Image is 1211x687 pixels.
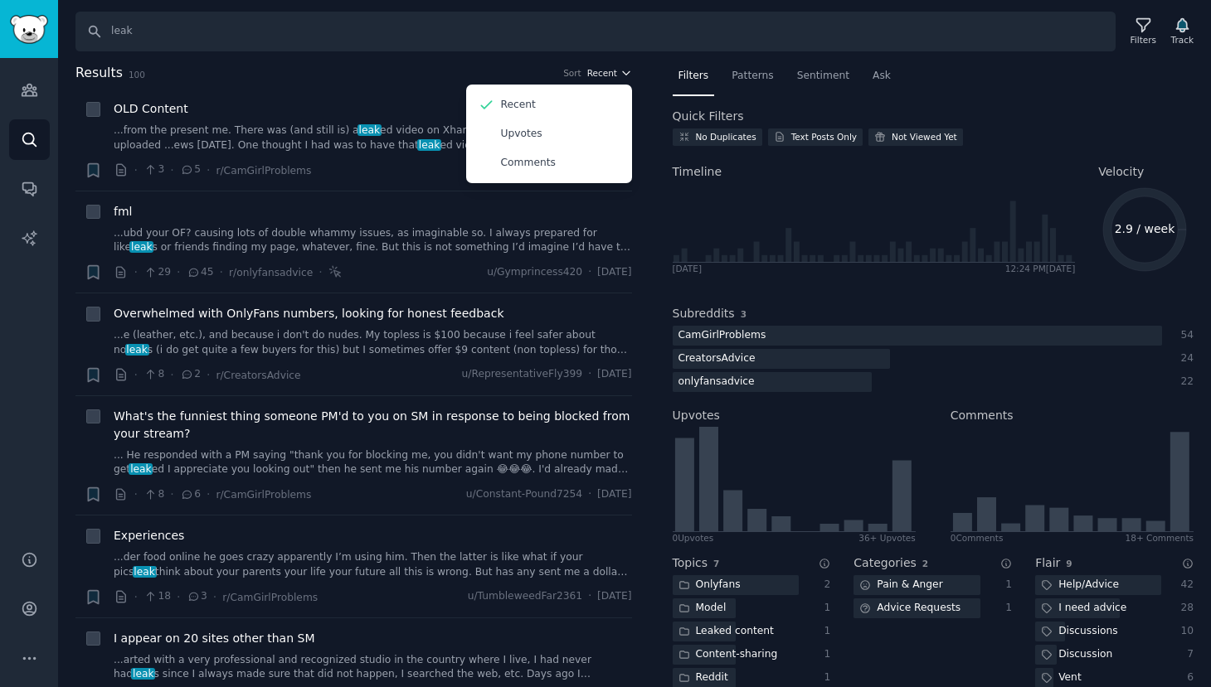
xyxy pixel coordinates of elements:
[170,486,173,503] span: ·
[1035,554,1060,572] h2: Flair
[213,588,216,606] span: ·
[998,578,1013,593] div: 1
[10,15,48,44] img: GummySearch logo
[501,156,556,171] p: Comments
[673,108,744,125] h2: Quick Filters
[114,630,315,647] a: I appear on 20 sites other than SM
[131,668,155,680] span: leak
[858,532,916,544] div: 36+ Upvotes
[501,98,536,113] p: Recent
[143,487,164,502] span: 8
[673,532,714,544] div: 0 Upvote s
[892,131,957,143] div: Not Viewed Yet
[207,162,210,179] span: ·
[462,367,583,382] span: u/RepresentativeFly399
[854,598,966,619] div: Advice Requests
[673,598,732,619] div: Model
[114,226,632,255] a: ...ubd your OF? causing lots of double whammy issues, as imaginable so. I always prepared for lik...
[816,647,831,662] div: 1
[114,448,632,477] a: ... He responded with a PM saying "thank you for blocking me, you didn't want my phone number to ...
[1126,532,1194,544] div: 18+ Comments
[357,124,382,136] span: leak
[588,367,591,382] span: ·
[114,408,632,443] a: What's the funniest thing someone PM'd to you on SM in response to being blocked from your stream?
[597,265,631,280] span: [DATE]
[114,305,504,322] a: Overwhelmed with OnlyFans numbers, looking for honest feedback
[129,463,153,475] span: leak
[143,367,164,382] span: 8
[678,69,709,84] span: Filters
[587,67,617,79] span: Recent
[673,622,780,642] div: Leaked content
[134,264,138,281] span: ·
[1171,34,1194,46] div: Track
[1179,578,1194,593] div: 42
[816,578,831,593] div: 2
[501,127,542,142] p: Upvotes
[673,575,747,596] div: Onlyfans
[187,265,214,280] span: 45
[673,305,735,322] h2: Subreddits
[180,487,201,502] span: 6
[1066,559,1072,568] span: 9
[114,203,132,220] a: fml
[207,366,210,384] span: ·
[1035,622,1124,642] div: Discussions
[220,264,223,281] span: ·
[1179,624,1194,639] div: 10
[170,366,173,384] span: ·
[713,559,719,568] span: 7
[319,264,322,281] span: ·
[587,67,632,79] button: Recent
[134,162,138,179] span: ·
[114,527,184,544] a: Experiences
[1179,351,1194,366] div: 24
[998,601,1013,616] div: 1
[1035,598,1132,619] div: I need advice
[673,645,784,665] div: Content-sharing
[187,589,207,604] span: 3
[133,566,157,578] span: leak
[216,489,311,501] span: r/CamGirlProblems
[951,407,1014,424] h2: Comments
[143,162,164,177] span: 3
[1115,222,1176,235] text: 2.9 / week
[791,131,857,143] div: Text Posts Only
[114,653,632,682] a: ...arted with a very professional and recognized studio in the country where I live, I had never ...
[741,309,747,319] span: 3
[222,592,318,603] span: r/CamGirlProblems
[134,588,138,606] span: ·
[588,265,591,280] span: ·
[129,70,145,80] span: 100
[1179,647,1194,662] div: 7
[816,624,831,639] div: 1
[816,601,831,616] div: 1
[114,550,632,579] a: ...der food online he goes crazy apparently I’m using him. Then the latter is like what if your p...
[673,407,720,424] h2: Upvotes
[597,367,631,382] span: [DATE]
[673,554,708,572] h2: Topics
[417,139,441,151] span: leak
[129,241,153,253] span: leak
[597,487,631,502] span: [DATE]
[673,263,703,274] div: [DATE]
[732,69,773,84] span: Patterns
[180,367,201,382] span: 2
[216,165,311,177] span: r/CamGirlProblems
[229,267,313,278] span: r/onlyfansadvice
[75,12,1116,51] input: Search Keyword
[216,370,300,381] span: r/CreatorsAdvice
[125,344,149,356] span: leak
[180,162,201,177] span: 5
[75,63,123,84] span: Results
[114,123,632,152] a: ...from the present me. There was (and still is) aleaked video on Xhamster that someone else uplo...
[1005,263,1076,274] div: 12:24 PM [DATE]
[466,487,582,502] span: u/Constant-Pound7254
[673,349,761,370] div: CreatorsAdvice
[1179,375,1194,389] div: 22
[1035,645,1118,665] div: Discussion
